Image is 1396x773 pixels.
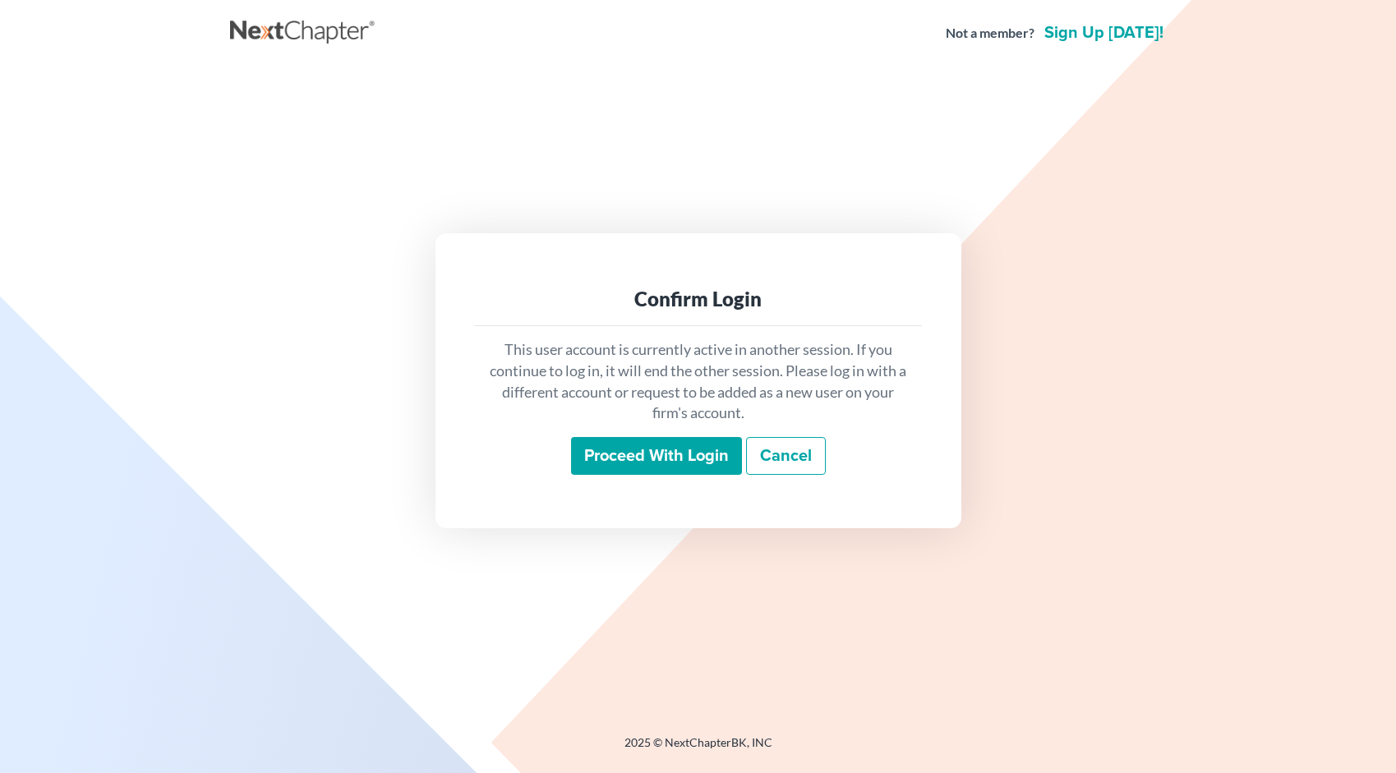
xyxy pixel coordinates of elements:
[1041,25,1167,41] a: Sign up [DATE]!
[946,24,1034,43] strong: Not a member?
[746,437,826,475] a: Cancel
[488,286,909,312] div: Confirm Login
[488,339,909,424] p: This user account is currently active in another session. If you continue to log in, it will end ...
[230,734,1167,764] div: 2025 © NextChapterBK, INC
[571,437,742,475] input: Proceed with login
